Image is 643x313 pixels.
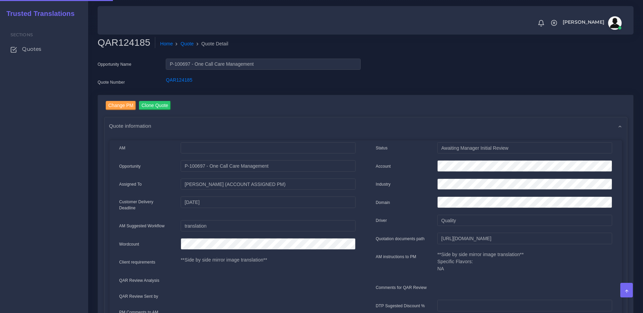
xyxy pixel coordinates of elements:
[376,163,391,169] label: Account
[98,37,155,48] h2: QAR124185
[563,20,604,24] span: [PERSON_NAME]
[376,200,390,206] label: Domain
[376,303,425,309] label: DTP Sugested Discount %
[181,256,355,264] p: **Side by side mirror image translation**
[22,45,41,53] span: Quotes
[376,236,425,242] label: Quotation documents path
[376,181,391,187] label: Industry
[109,122,152,130] span: Quote information
[160,40,173,47] a: Home
[376,285,427,291] label: Comments for QAR Review
[119,163,141,169] label: Opportunity
[119,223,165,229] label: AM Suggested Workflow
[376,254,417,260] label: AM instructions to PM
[119,241,139,247] label: Wordcount
[194,40,228,47] li: Quote Detail
[119,259,156,265] label: Client requirements
[98,79,125,85] label: Quote Number
[437,251,612,272] p: **Side by side mirror image translation** Specific Flavors: NA
[2,9,75,18] h2: Trusted Translations
[119,181,142,187] label: Assigned To
[11,32,33,37] span: Sections
[376,145,388,151] label: Status
[608,16,622,30] img: avatar
[104,117,627,134] div: Quote information
[2,8,75,19] a: Trusted Translations
[98,61,132,67] label: Opportunity Name
[139,101,171,110] input: Clone Quote
[106,101,136,110] input: Change PM
[119,199,171,211] label: Customer Delivery Deadline
[559,16,624,30] a: [PERSON_NAME]avatar
[119,145,125,151] label: AM
[166,77,192,83] a: QAR124185
[376,217,387,224] label: Driver
[5,42,83,56] a: Quotes
[181,40,194,47] a: Quote
[119,293,158,299] label: QAR Review Sent by
[181,179,355,190] input: pm
[119,277,160,284] label: QAR Review Analysis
